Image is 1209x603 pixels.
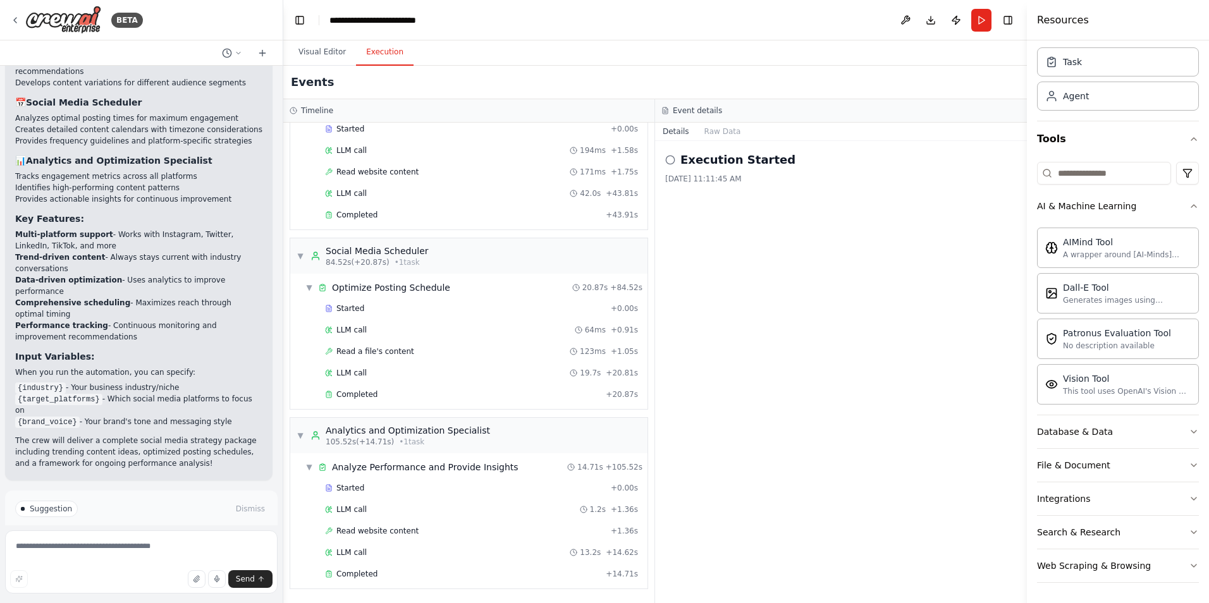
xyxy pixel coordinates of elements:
strong: Trend-driven content [15,253,105,262]
div: This tool uses OpenAI's Vision API to describe the contents of an image. [1063,386,1191,396]
li: - Your brand's tone and messaging style [15,416,262,427]
div: Integrations [1037,492,1090,505]
button: Hide left sidebar [291,11,309,29]
h3: Input Variables: [15,350,262,363]
p: I have some suggestions to help you move forward with your automation. [15,525,267,545]
span: LLM call [336,547,367,557]
h3: 📊 [15,154,262,167]
p: The crew will deliver a complete social media strategy package including trending content ideas, ... [15,435,262,469]
span: 123ms [580,346,606,356]
span: + 0.00s [611,483,638,493]
li: Provides actionable insights for continuous improvement [15,193,262,205]
strong: Comprehensive scheduling [15,298,130,307]
span: 171ms [580,167,606,177]
li: Creates detailed content calendars with timezone considerations [15,124,262,135]
span: LLM call [336,325,367,335]
span: LLM call [336,145,367,155]
nav: breadcrumb [329,14,450,27]
span: 194ms [580,145,606,155]
img: AIMindTool [1045,241,1058,254]
span: ▼ [297,251,304,261]
span: + 20.87s [606,389,638,399]
strong: Performance tracking [15,321,108,330]
button: Web Scraping & Browsing [1037,549,1199,582]
span: 1.2s [590,504,606,515]
span: LLM call [336,504,367,515]
span: + 84.52s [610,283,642,293]
span: + 43.81s [606,188,638,198]
button: Click to speak your automation idea [208,570,226,588]
div: A wrapper around [AI-Minds]([URL][DOMAIN_NAME]). Useful for when you need answers to questions fr... [1063,250,1191,260]
p: When you run the automation, you can specify: [15,367,262,378]
div: Analytics and Optimization Specialist [326,424,490,437]
div: AI & Machine Learning [1037,222,1199,415]
span: + 0.00s [611,124,638,134]
button: Improve this prompt [10,570,28,588]
span: 105.52s (+14.71s) [326,437,394,447]
code: {brand_voice} [15,417,80,428]
span: 64ms [585,325,606,335]
div: Crew [1037,42,1199,121]
span: + 1.75s [611,167,638,177]
img: DallETool [1045,287,1058,300]
div: Dall-E Tool [1063,281,1191,294]
li: Analyzes optimal posting times for maximum engagement [15,113,262,124]
div: Generates images using OpenAI's Dall-E model. [1063,295,1191,305]
span: + 1.36s [611,526,638,536]
span: 42.0s [580,188,601,198]
div: [DATE] 11:11:45 AM [665,174,1017,184]
div: Task [1063,56,1082,68]
h3: 📅 [15,96,262,109]
span: 14.71s [577,462,603,472]
button: Visual Editor [288,39,356,66]
span: Started [336,483,364,493]
span: + 14.62s [606,547,638,557]
div: Web Scraping & Browsing [1037,559,1151,572]
span: 20.87s [582,283,608,293]
span: Started [336,124,364,134]
span: + 20.81s [606,368,638,378]
div: Social Media Scheduler [326,245,429,257]
div: AIMind Tool [1063,236,1191,248]
span: + 0.00s [611,303,638,314]
span: • 1 task [399,437,424,447]
span: + 1.05s [611,346,638,356]
code: {target_platforms} [15,394,102,405]
span: Started [336,303,364,314]
button: Integrations [1037,482,1199,515]
span: 13.2s [580,547,601,557]
button: Send [228,570,273,588]
div: Patronus Evaluation Tool [1063,327,1171,339]
strong: Analytics and Optimization Specialist [26,155,212,166]
div: BETA [111,13,143,28]
li: - Always stays current with industry conversations [15,252,262,274]
span: + 105.52s [606,462,642,472]
button: Start a new chat [252,46,273,61]
li: Provides frequency guidelines and platform-specific strategies [15,135,262,147]
button: Upload files [188,570,206,588]
div: Search & Research [1037,526,1120,539]
li: - Which social media platforms to focus on [15,393,262,416]
button: Switch to previous chat [217,46,247,61]
span: Optimize Posting Schedule [332,281,450,294]
span: + 0.91s [611,325,638,335]
button: Database & Data [1037,415,1199,448]
div: AI & Machine Learning [1037,200,1136,212]
span: • 1 task [395,257,420,267]
span: + 14.71s [606,569,638,579]
h3: Event details [673,106,722,116]
span: Completed [336,210,377,220]
span: LLM call [336,368,367,378]
li: - Uses analytics to improve performance [15,274,262,297]
code: {industry} [15,382,66,394]
span: ▼ [305,283,313,293]
span: Send [236,574,255,584]
li: - Maximizes reach through optimal timing [15,297,262,320]
li: - Your business industry/niche [15,382,262,393]
h4: Resources [1037,13,1089,28]
button: Raw Data [697,123,749,140]
button: Dismiss [233,502,267,515]
div: Vision Tool [1063,372,1191,385]
span: ▼ [305,462,313,472]
div: Agent [1063,90,1089,102]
